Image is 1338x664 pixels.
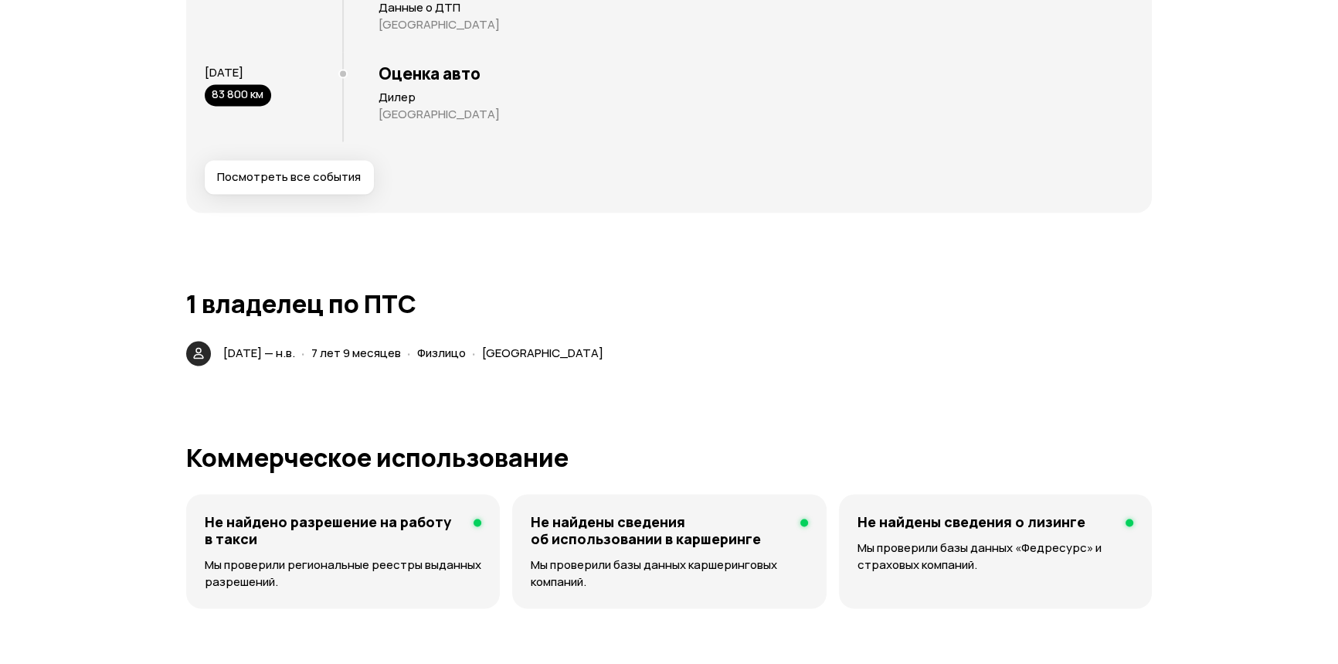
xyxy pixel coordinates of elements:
[531,512,787,547] h4: Не найдены сведения об использовании в каршеринге
[205,556,481,590] p: Мы проверили региональные реестры выданных разрешений.
[186,290,1152,318] h1: 1 владелец по ПТС
[205,84,271,106] div: 83 800 км
[205,64,243,80] span: [DATE]
[223,345,295,361] span: [DATE] — н.в.
[472,340,476,366] span: ·
[857,512,1085,529] h4: Не найдены сведения о лизинге
[379,90,1133,105] p: Дилер
[407,340,411,366] span: ·
[379,17,1133,32] p: [GEOGRAPHIC_DATA]
[205,160,374,194] button: Посмотреть все события
[217,169,361,185] span: Посмотреть все события
[531,556,807,590] p: Мы проверили базы данных каршеринговых компаний.
[205,512,461,547] h4: Не найдено разрешение на работу в такси
[186,443,1152,471] h1: Коммерческое использование
[379,63,1133,83] h3: Оценка авто
[301,340,305,366] span: ·
[857,539,1133,573] p: Мы проверили базы данных «Федресурс» и страховых компаний.
[417,345,466,361] span: Физлицо
[482,345,603,361] span: [GEOGRAPHIC_DATA]
[379,107,1133,122] p: [GEOGRAPHIC_DATA]
[311,345,401,361] span: 7 лет 9 месяцев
